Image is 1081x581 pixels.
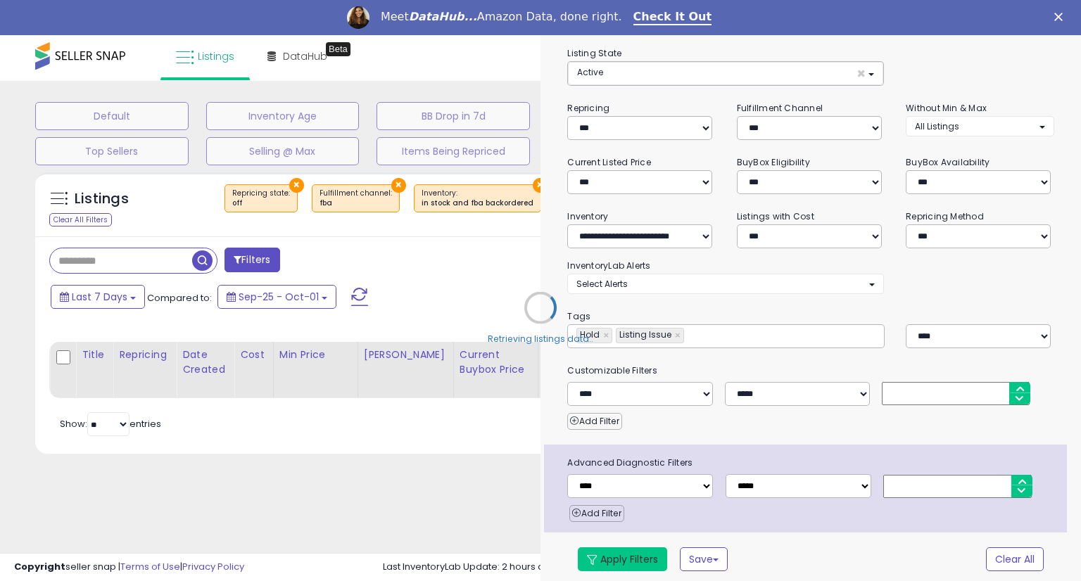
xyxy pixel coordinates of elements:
[567,156,650,168] small: Current Listed Price
[856,66,866,81] span: ×
[347,6,369,29] img: Profile image for Georgie
[915,120,959,132] span: All Listings
[409,10,477,23] i: DataHub...
[986,547,1044,571] button: Clear All
[906,102,987,114] small: Without Min & Max
[567,47,621,59] small: Listing State
[906,156,990,168] small: BuyBox Availability
[488,332,593,345] div: Retrieving listings data..
[568,62,883,85] button: Active ×
[906,116,1054,136] button: All Listings
[737,156,810,168] small: BuyBox Eligibility
[737,102,823,114] small: Fulfillment Channel
[577,66,603,78] span: Active
[567,102,609,114] small: Repricing
[633,10,712,25] a: Check It Out
[569,505,624,522] button: Add Filter
[578,547,667,571] button: Apply Filters
[381,10,622,24] div: Meet Amazon Data, done right.
[680,547,728,571] button: Save
[1054,13,1068,21] div: Close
